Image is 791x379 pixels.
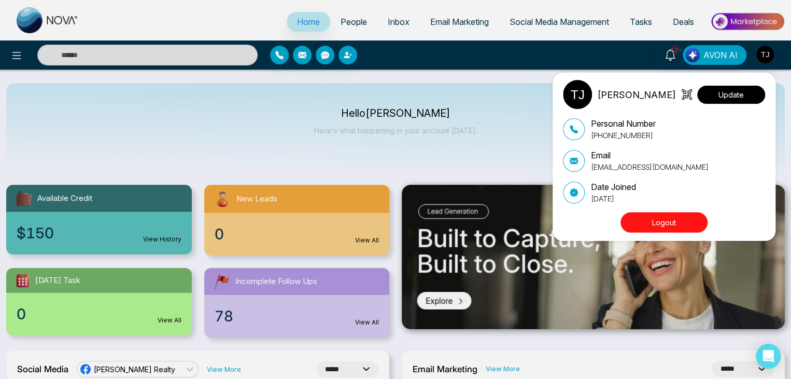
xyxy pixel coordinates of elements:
p: [DATE] [591,193,636,204]
p: [PERSON_NAME] [597,88,676,102]
p: Personal Number [591,117,656,130]
button: Update [697,86,765,104]
p: [EMAIL_ADDRESS][DOMAIN_NAME] [591,161,709,172]
div: Open Intercom Messenger [756,344,781,369]
p: Date Joined [591,181,636,193]
p: Email [591,149,709,161]
button: Logout [620,212,708,233]
p: [PHONE_NUMBER] [591,130,656,141]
